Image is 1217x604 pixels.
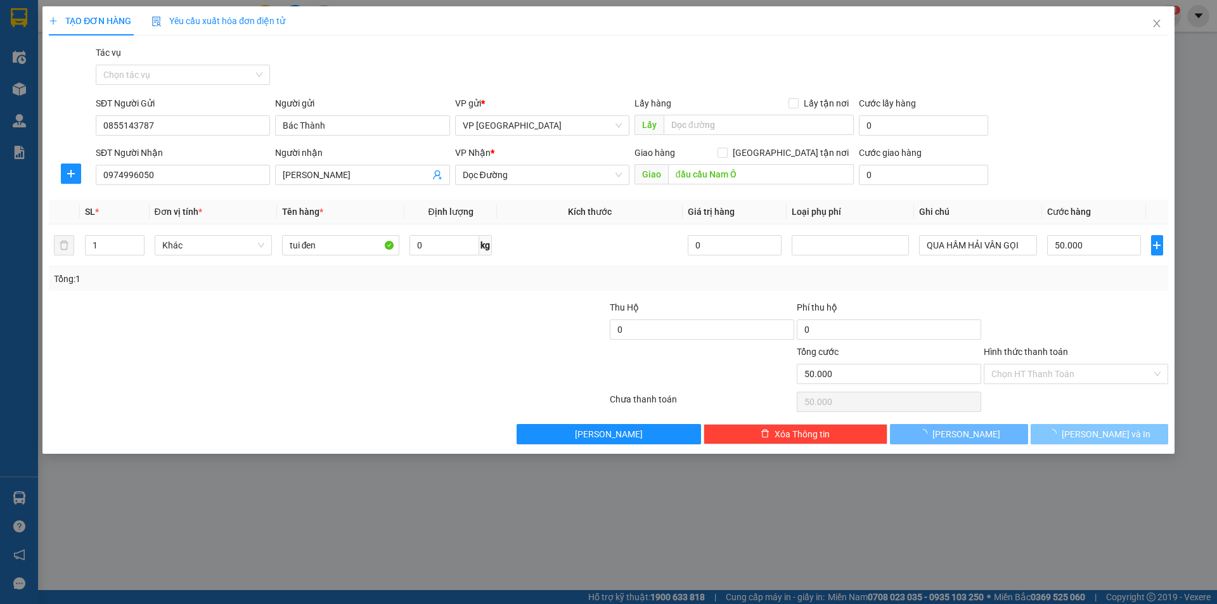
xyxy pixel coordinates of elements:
[151,16,162,27] img: icon
[919,235,1036,255] input: Ghi Chú
[96,146,270,160] div: SĐT Người Nhận
[85,207,95,217] span: SL
[984,347,1068,357] label: Hình thức thanh toán
[49,16,131,26] span: TẠO ĐƠN HÀNG
[428,207,473,217] span: Định lượng
[859,98,916,108] label: Cước lấy hàng
[799,96,854,110] span: Lấy tận nơi
[61,164,81,184] button: plus
[96,48,121,58] label: Tác vụ
[432,170,442,180] span: user-add
[797,300,981,319] div: Phí thu hộ
[634,148,675,158] span: Giao hàng
[1152,18,1162,29] span: close
[688,207,735,217] span: Giá trị hàng
[96,96,270,110] div: SĐT Người Gửi
[634,115,664,135] span: Lấy
[1047,207,1091,217] span: Cước hàng
[1031,424,1168,444] button: [PERSON_NAME] và In
[275,146,449,160] div: Người nhận
[463,165,622,184] span: Dọc Đường
[775,427,830,441] span: Xóa Thông tin
[54,272,470,286] div: Tổng: 1
[1152,240,1162,250] span: plus
[932,427,1000,441] span: [PERSON_NAME]
[275,96,449,110] div: Người gửi
[608,392,795,414] div: Chưa thanh toán
[890,424,1027,444] button: [PERSON_NAME]
[1048,429,1062,438] span: loading
[151,16,285,26] span: Yêu cầu xuất hóa đơn điện tử
[859,165,988,185] input: Cước giao hàng
[1151,235,1163,255] button: plus
[455,148,491,158] span: VP Nhận
[479,235,492,255] span: kg
[455,96,629,110] div: VP gửi
[728,146,854,160] span: [GEOGRAPHIC_DATA] tận nơi
[282,235,399,255] input: VD: Bàn, Ghế
[610,302,639,312] span: Thu Hộ
[49,16,58,25] span: plus
[517,424,701,444] button: [PERSON_NAME]
[914,200,1041,224] th: Ghi chú
[634,164,668,184] span: Giao
[54,235,74,255] button: delete
[664,115,854,135] input: Dọc đường
[859,115,988,136] input: Cước lấy hàng
[155,207,202,217] span: Đơn vị tính
[918,429,932,438] span: loading
[282,207,323,217] span: Tên hàng
[787,200,914,224] th: Loại phụ phí
[797,347,839,357] span: Tổng cước
[463,116,622,135] span: VP Can Lộc
[688,235,782,255] input: 0
[1139,6,1175,42] button: Close
[859,148,922,158] label: Cước giao hàng
[704,424,888,444] button: deleteXóa Thông tin
[634,98,671,108] span: Lấy hàng
[162,236,264,255] span: Khác
[668,164,854,184] input: Dọc đường
[61,169,80,179] span: plus
[1062,427,1150,441] span: [PERSON_NAME] và In
[568,207,612,217] span: Kích thước
[761,429,769,439] span: delete
[575,427,643,441] span: [PERSON_NAME]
